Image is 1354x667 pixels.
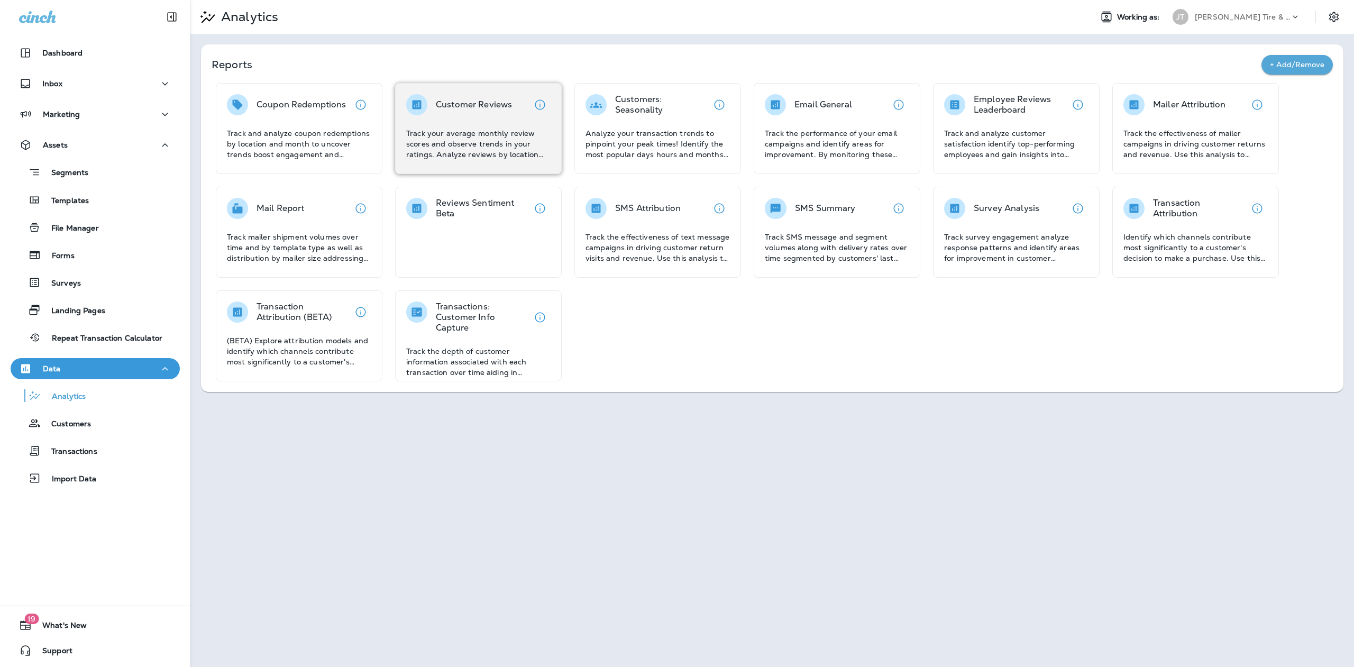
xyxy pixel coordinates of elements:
p: SMS Summary [795,203,856,214]
button: Analytics [11,385,180,407]
button: Data [11,358,180,379]
p: Track your average monthly review scores and observe trends in your ratings. Analyze reviews by l... [406,128,551,160]
p: Transactions: Customer Info Capture [436,301,529,333]
button: Settings [1324,7,1343,26]
button: 19What's New [11,615,180,636]
p: Dashboard [42,49,83,57]
p: Templates [41,196,89,206]
p: Data [43,364,61,373]
p: Customer Reviews [436,99,512,110]
p: Analyze your transaction trends to pinpoint your peak times! Identify the most popular days hours... [585,128,730,160]
button: Marketing [11,104,180,125]
p: Surveys [41,279,81,289]
span: 19 [24,614,39,624]
p: Transaction Attribution (BETA) [257,301,350,323]
p: Customers [41,419,91,430]
p: Mail Report [257,203,305,214]
button: Repeat Transaction Calculator [11,326,180,349]
button: View details [1067,198,1088,219]
p: Reviews Sentiment Beta [436,198,529,219]
button: View details [709,94,730,115]
button: Customers [11,412,180,434]
p: Track mailer shipment volumes over time and by template type as well as distribution by mailer si... [227,232,371,263]
button: Collapse Sidebar [157,6,187,28]
p: Transactions [41,447,97,457]
p: (BETA) Explore attribution models and identify which channels contribute most significantly to a ... [227,335,371,367]
button: View details [350,301,371,323]
p: Marketing [43,110,80,118]
p: Mailer Attribution [1153,99,1226,110]
button: Segments [11,161,180,184]
p: Track the effectiveness of text message campaigns in driving customer return visits and revenue. ... [585,232,730,263]
button: View details [709,198,730,219]
button: View details [350,198,371,219]
p: Landing Pages [41,306,105,316]
button: View details [1247,94,1268,115]
button: Transactions [11,440,180,462]
p: [PERSON_NAME] Tire & Auto [1195,13,1290,21]
button: Landing Pages [11,299,180,321]
p: Track the performance of your email campaigns and identify areas for improvement. By monitoring t... [765,128,909,160]
button: Surveys [11,271,180,294]
p: Track survey engagement analyze response patterns and identify areas for improvement in customer ... [944,232,1088,263]
p: Analytics [41,392,86,402]
p: Email General [794,99,852,110]
button: Assets [11,134,180,156]
span: What's New [32,621,87,634]
button: Dashboard [11,42,180,63]
p: Track the depth of customer information associated with each transaction over time aiding in asse... [406,346,551,378]
button: + Add/Remove [1261,55,1333,75]
p: SMS Attribution [615,203,681,214]
p: Track and analyze customer satisfaction identify top-performing employees and gain insights into ... [944,128,1088,160]
span: Support [32,646,72,659]
button: View details [350,94,371,115]
button: View details [529,198,551,219]
p: Import Data [41,474,97,485]
p: Analytics [217,9,278,25]
p: Employee Reviews Leaderboard [974,94,1067,115]
button: Forms [11,244,180,266]
button: Support [11,640,180,661]
p: Reports [212,57,1261,72]
button: File Manager [11,216,180,239]
p: Inbox [42,79,62,88]
p: Track the effectiveness of mailer campaigns in driving customer returns and revenue. Use this ana... [1123,128,1268,160]
p: Assets [43,141,68,149]
p: Track and analyze coupon redemptions by location and month to uncover trends boost engagement and... [227,128,371,160]
p: File Manager [41,224,99,234]
p: Transaction Attribution [1153,198,1247,219]
button: Inbox [11,73,180,94]
span: Working as: [1117,13,1162,22]
p: Coupon Redemptions [257,99,346,110]
button: View details [888,94,909,115]
button: Import Data [11,467,180,489]
p: Segments [41,168,88,179]
button: View details [888,198,909,219]
button: View details [529,307,551,328]
p: Track SMS message and segment volumes along with delivery rates over time segmented by customers'... [765,232,909,263]
button: View details [529,94,551,115]
p: Repeat Transaction Calculator [41,334,162,344]
button: View details [1247,198,1268,219]
p: Forms [41,251,75,261]
button: View details [1067,94,1088,115]
button: Templates [11,189,180,211]
p: Identify which channels contribute most significantly to a customer's decision to make a purchase... [1123,232,1268,263]
p: Customers: Seasonality [615,94,709,115]
p: Survey Analysis [974,203,1039,214]
div: JT [1173,9,1188,25]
